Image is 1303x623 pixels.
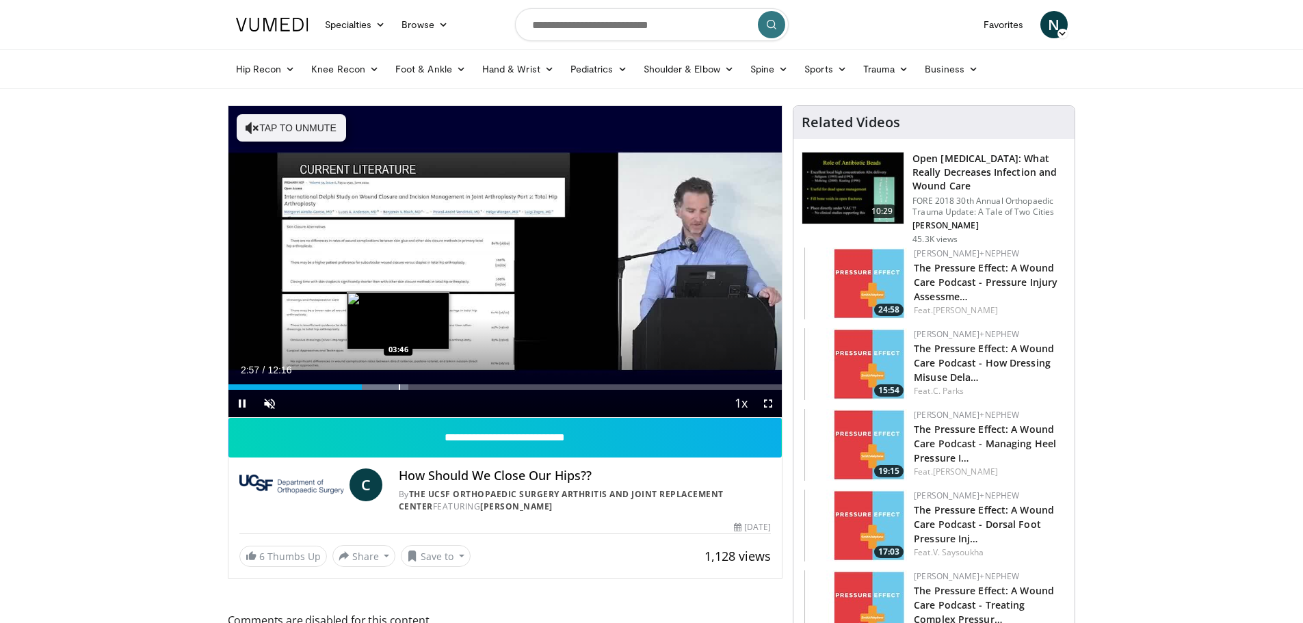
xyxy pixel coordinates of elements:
a: [PERSON_NAME]+Nephew [914,570,1019,582]
a: [PERSON_NAME]+Nephew [914,409,1019,421]
a: C. Parks [933,385,964,397]
h4: How Should We Close Our Hips?? [399,468,771,483]
video-js: Video Player [228,106,782,418]
div: Progress Bar [228,384,782,390]
a: [PERSON_NAME]+Nephew [914,248,1019,259]
a: The Pressure Effect: A Wound Care Podcast - Pressure Injury Assessme… [914,261,1057,303]
a: Hip Recon [228,55,304,83]
a: Foot & Ankle [387,55,474,83]
span: / [263,364,265,375]
img: 61e02083-5525-4adc-9284-c4ef5d0bd3c4.150x105_q85_crop-smart_upscale.jpg [804,328,907,400]
img: ded7be61-cdd8-40fc-98a3-de551fea390e.150x105_q85_crop-smart_upscale.jpg [802,153,904,224]
span: 6 [259,550,265,563]
a: [PERSON_NAME] [933,304,998,316]
p: [PERSON_NAME] [912,220,1066,231]
a: 17:03 [804,490,907,561]
button: Tap to unmute [237,114,346,142]
button: Share [332,545,396,567]
h4: Related Videos [802,114,900,131]
a: Pediatrics [562,55,635,83]
div: Feat. [914,546,1064,559]
a: Shoulder & Elbow [635,55,742,83]
a: The UCSF Orthopaedic Surgery Arthritis and Joint Replacement Center [399,488,724,512]
img: VuMedi Logo [236,18,308,31]
p: FORE 2018 30th Annual Orthopaedic Trauma Update: A Tale of Two Cities [912,196,1066,217]
button: Fullscreen [754,390,782,417]
div: By FEATURING [399,488,771,513]
p: 45.3K views [912,234,958,245]
img: d68379d8-97de-484f-9076-f39c80eee8eb.150x105_q85_crop-smart_upscale.jpg [804,490,907,561]
a: 6 Thumbs Up [239,546,327,567]
a: [PERSON_NAME] [933,466,998,477]
a: [PERSON_NAME] [480,501,553,512]
img: 2a658e12-bd38-46e9-9f21-8239cc81ed40.150x105_q85_crop-smart_upscale.jpg [804,248,907,319]
a: Spine [742,55,796,83]
a: [PERSON_NAME]+Nephew [914,490,1019,501]
span: 1,128 views [705,548,771,564]
a: Hand & Wrist [474,55,562,83]
a: The Pressure Effect: A Wound Care Podcast - Managing Heel Pressure I… [914,423,1056,464]
span: 2:57 [241,364,259,375]
span: 10:29 [866,204,899,218]
a: 24:58 [804,248,907,319]
a: Knee Recon [303,55,387,83]
span: 19:15 [874,465,904,477]
a: N [1040,11,1068,38]
a: V. Saysoukha [933,546,984,558]
span: 12:16 [267,364,291,375]
a: Specialties [317,11,394,38]
div: [DATE] [734,521,771,533]
h3: Open [MEDICAL_DATA]: What Really Decreases Infection and Wound Care [912,152,1066,193]
a: [PERSON_NAME]+Nephew [914,328,1019,340]
a: Business [917,55,986,83]
span: 24:58 [874,304,904,316]
div: Feat. [914,304,1064,317]
a: The Pressure Effect: A Wound Care Podcast - Dorsal Foot Pressure Inj… [914,503,1054,545]
button: Unmute [256,390,283,417]
a: C [350,468,382,501]
a: 15:54 [804,328,907,400]
div: Feat. [914,466,1064,478]
button: Save to [401,545,471,567]
button: Pause [228,390,256,417]
a: 19:15 [804,409,907,481]
span: 15:54 [874,384,904,397]
img: 60a7b2e5-50df-40c4-868a-521487974819.150x105_q85_crop-smart_upscale.jpg [804,409,907,481]
input: Search topics, interventions [515,8,789,41]
a: Browse [393,11,456,38]
a: Favorites [975,11,1032,38]
button: Playback Rate [727,390,754,417]
img: image.jpeg [347,292,449,349]
a: Trauma [855,55,917,83]
img: The UCSF Orthopaedic Surgery Arthritis and Joint Replacement Center [239,468,344,501]
span: 17:03 [874,546,904,558]
a: 10:29 Open [MEDICAL_DATA]: What Really Decreases Infection and Wound Care FORE 2018 30th Annual O... [802,152,1066,245]
div: Feat. [914,385,1064,397]
a: The Pressure Effect: A Wound Care Podcast - How Dressing Misuse Dela… [914,342,1054,384]
a: Sports [796,55,855,83]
